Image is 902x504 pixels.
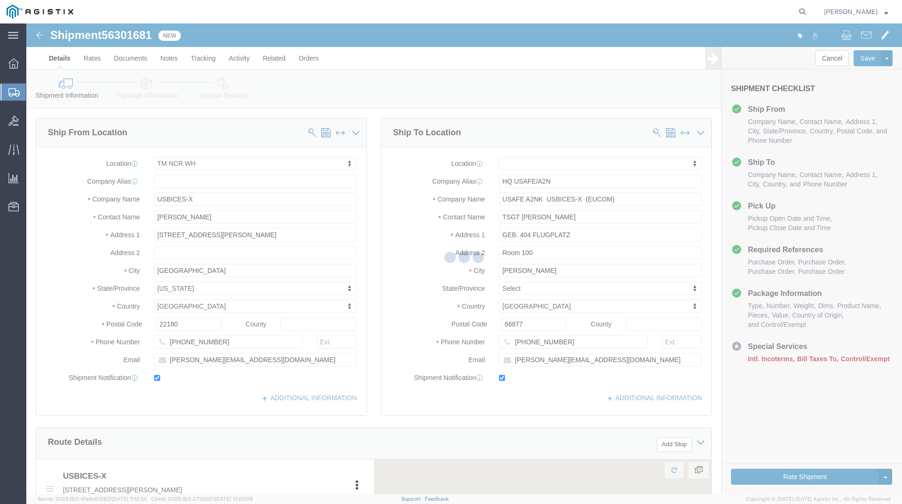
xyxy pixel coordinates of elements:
a: Support [401,496,425,502]
span: Client: 2025.18.0-27d3021 [151,496,253,502]
img: logo [7,5,73,19]
span: Stuart Packer [824,7,878,17]
span: [DATE] 10:20:09 [215,496,253,502]
span: Server: 2025.18.0-d1e9a510831 [38,496,147,502]
span: [DATE] 11:12:30 [112,496,147,502]
span: Copyright © [DATE]-[DATE] Agistix Inc., All Rights Reserved [746,495,891,503]
a: Feedback [425,496,449,502]
button: [PERSON_NAME] [824,6,889,17]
